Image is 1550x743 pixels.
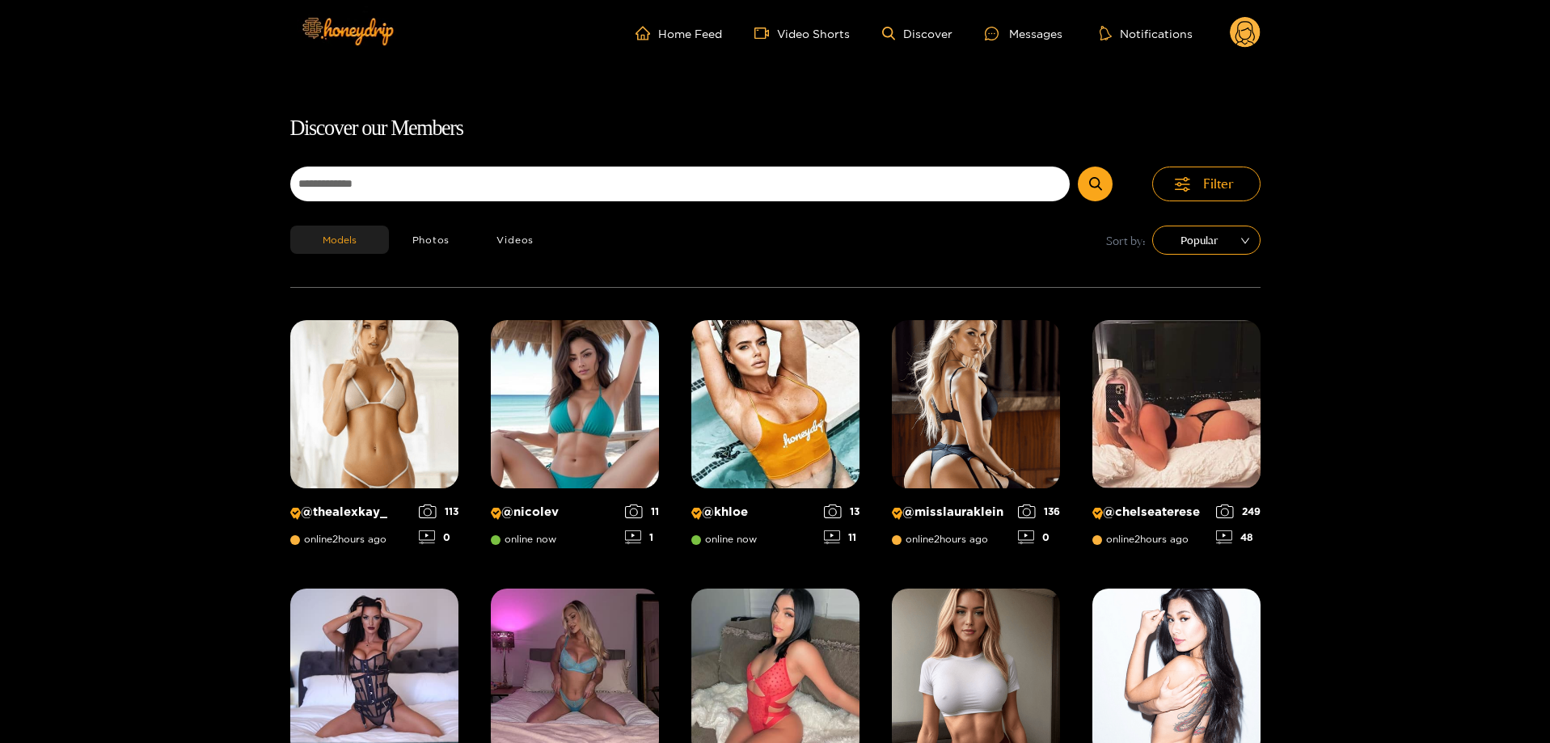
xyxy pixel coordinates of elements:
p: @ misslauraklein [892,504,1010,520]
img: Creator Profile Image: chelseaterese [1092,320,1261,488]
div: 0 [1018,530,1060,544]
img: Creator Profile Image: thealexkay_ [290,320,458,488]
span: video-camera [754,26,777,40]
a: Creator Profile Image: chelseaterese@chelseatereseonline2hours ago24948 [1092,320,1261,556]
div: 113 [419,504,458,518]
div: 249 [1216,504,1261,518]
span: Sort by: [1106,231,1146,250]
div: sort [1152,226,1261,255]
button: Submit Search [1078,167,1113,201]
a: Video Shorts [754,26,850,40]
div: 11 [625,504,659,518]
a: Home Feed [636,26,722,40]
span: Filter [1203,175,1234,193]
button: Photos [389,226,474,254]
div: 136 [1018,504,1060,518]
button: Models [290,226,389,254]
img: Creator Profile Image: khloe [691,320,859,488]
button: Notifications [1095,25,1197,41]
span: online 2 hours ago [1092,534,1189,545]
span: Popular [1164,228,1248,252]
p: @ nicolev [491,504,617,520]
a: Discover [882,27,952,40]
p: @ chelseaterese [1092,504,1208,520]
div: 48 [1216,530,1261,544]
div: 11 [824,530,859,544]
a: Creator Profile Image: misslauraklein@misslaurakleinonline2hours ago1360 [892,320,1060,556]
span: online 2 hours ago [290,534,386,545]
span: online now [691,534,757,545]
span: home [636,26,658,40]
span: online now [491,534,556,545]
p: @ thealexkay_ [290,504,411,520]
div: 13 [824,504,859,518]
a: Creator Profile Image: nicolev@nicolevonline now111 [491,320,659,556]
a: Creator Profile Image: thealexkay_@thealexkay_online2hours ago1130 [290,320,458,556]
div: 0 [419,530,458,544]
p: @ khloe [691,504,816,520]
button: Filter [1152,167,1261,201]
button: Videos [473,226,557,254]
span: online 2 hours ago [892,534,988,545]
img: Creator Profile Image: nicolev [491,320,659,488]
h1: Discover our Members [290,112,1261,146]
div: Messages [985,24,1062,43]
div: 1 [625,530,659,544]
img: Creator Profile Image: misslauraklein [892,320,1060,488]
a: Creator Profile Image: khloe@khloeonline now1311 [691,320,859,556]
